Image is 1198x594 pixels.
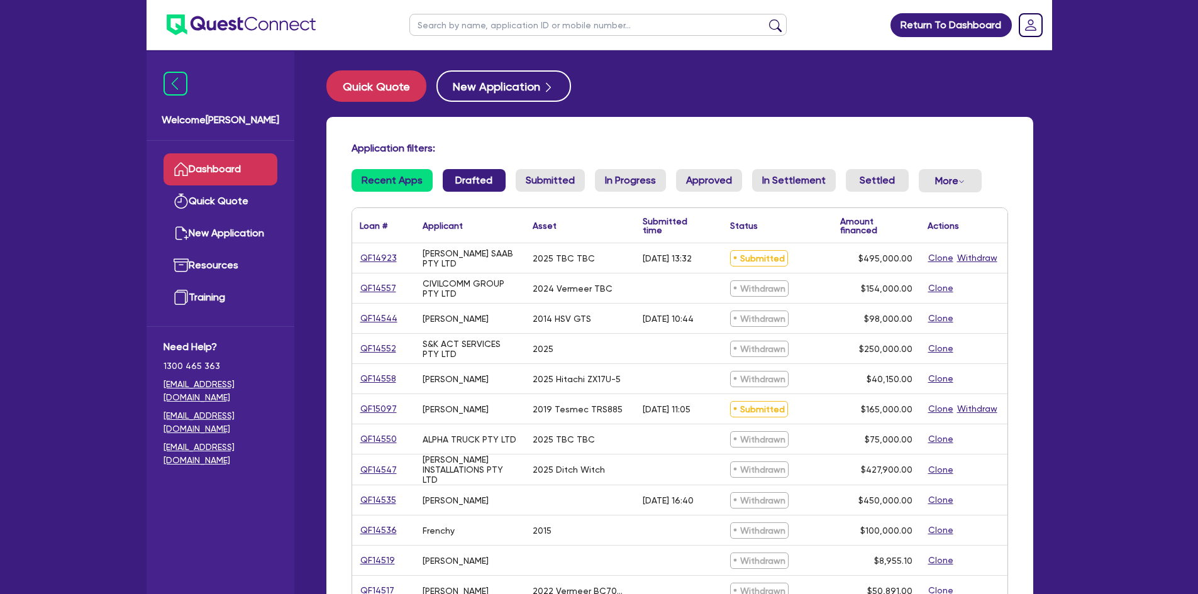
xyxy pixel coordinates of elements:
a: QF14557 [360,281,397,295]
div: [PERSON_NAME] [423,495,489,505]
a: Drafted [443,169,506,192]
button: Clone [928,341,954,356]
h4: Application filters: [352,142,1008,154]
a: Dropdown toggle [1014,9,1047,41]
span: $75,000.00 [865,434,912,444]
img: quick-quote [174,194,189,209]
div: Status [730,221,758,230]
div: ALPHA TRUCK PTY LTD [423,434,516,444]
span: $8,955.10 [874,556,912,566]
div: [PERSON_NAME] [423,374,489,384]
a: In Settlement [752,169,836,192]
a: Resources [164,250,277,282]
div: Asset [533,221,557,230]
img: new-application [174,226,189,241]
span: Withdrawn [730,461,789,478]
span: Submitted [730,250,788,267]
span: Withdrawn [730,492,789,509]
a: QF14544 [360,311,398,326]
a: QF14558 [360,371,397,386]
a: [EMAIL_ADDRESS][DOMAIN_NAME] [164,378,277,404]
div: 2025 [533,344,553,354]
div: 2019 Tesmec TRS885 [533,404,623,414]
a: Submitted [516,169,585,192]
span: Welcome [PERSON_NAME] [162,113,279,128]
a: Dashboard [164,153,277,185]
a: [EMAIL_ADDRESS][DOMAIN_NAME] [164,441,277,467]
div: [DATE] 10:44 [643,314,694,324]
div: 2025 TBC TBC [533,253,595,263]
button: Clone [928,493,954,507]
div: Frenchy [423,525,455,536]
img: training [174,290,189,305]
div: [PERSON_NAME] [423,404,489,414]
span: Withdrawn [730,522,789,539]
a: Quick Quote [326,70,436,102]
span: Withdrawn [730,280,789,297]
a: QF14547 [360,463,397,477]
a: New Application [164,217,277,250]
div: 2025 TBC TBC [533,434,595,444]
div: [PERSON_NAME] [423,556,489,566]
a: Recent Apps [352,169,433,192]
img: icon-menu-close [164,72,187,96]
img: resources [174,258,189,273]
span: 1300 465 363 [164,360,277,373]
a: QF14552 [360,341,397,356]
span: $450,000.00 [858,495,912,505]
a: In Progress [595,169,666,192]
div: [DATE] 11:05 [643,404,691,414]
span: $427,900.00 [861,465,912,475]
span: Withdrawn [730,311,789,327]
div: [DATE] 16:40 [643,495,694,505]
button: Clone [928,371,954,386]
input: Search by name, application ID or mobile number... [409,14,787,36]
a: QF14550 [360,432,397,446]
div: S&K ACT SERVICES PTY LTD [423,339,518,359]
span: Withdrawn [730,371,789,387]
div: 2025 Ditch Witch [533,465,605,475]
img: quest-connect-logo-blue [167,14,316,35]
a: QF14536 [360,523,397,537]
div: Submitted time [643,217,704,234]
span: $40,150.00 [867,374,912,384]
span: $154,000.00 [861,283,912,294]
a: QF15097 [360,402,397,416]
button: Clone [928,553,954,568]
div: 2024 Vermeer TBC [533,283,613,294]
button: Clone [928,251,954,265]
a: Settled [846,169,909,192]
a: Approved [676,169,742,192]
button: Dropdown toggle [919,169,982,192]
span: $250,000.00 [859,344,912,354]
span: $165,000.00 [861,404,912,414]
button: Clone [928,281,954,295]
span: Withdrawn [730,341,789,357]
button: New Application [436,70,571,102]
a: QF14535 [360,493,397,507]
a: QF14923 [360,251,397,265]
button: Quick Quote [326,70,426,102]
button: Clone [928,402,954,416]
span: $100,000.00 [860,525,912,536]
button: Withdraw [957,251,998,265]
div: Loan # [360,221,387,230]
div: 2014 HSV GTS [533,314,591,324]
a: Training [164,282,277,314]
div: [DATE] 13:32 [643,253,692,263]
span: Need Help? [164,339,277,355]
span: Withdrawn [730,553,789,569]
div: [PERSON_NAME] [423,314,489,324]
span: $98,000.00 [864,314,912,324]
a: Quick Quote [164,185,277,217]
div: Amount financed [840,217,912,234]
div: [PERSON_NAME] SAAB PTY LTD [423,248,518,268]
a: QF14519 [360,553,396,568]
button: Clone [928,523,954,537]
span: Submitted [730,401,788,417]
a: [EMAIL_ADDRESS][DOMAIN_NAME] [164,409,277,436]
button: Withdraw [957,402,998,416]
div: 2015 [533,525,552,536]
span: Withdrawn [730,431,789,448]
div: [PERSON_NAME] INSTALLATIONS PTY LTD [423,454,518,485]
